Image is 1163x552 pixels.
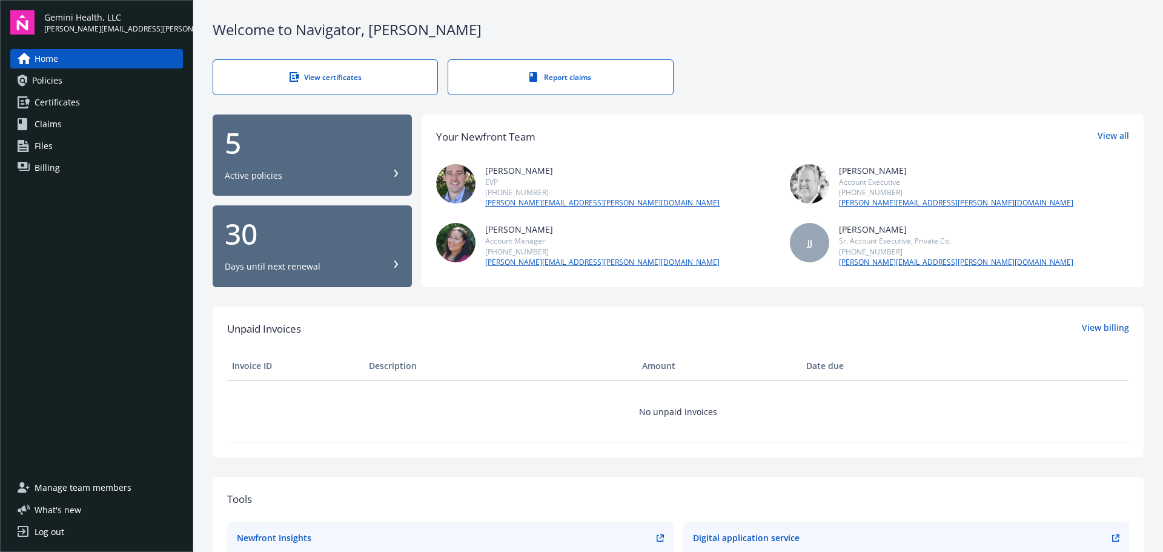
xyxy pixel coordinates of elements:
[839,187,1073,198] div: [PHONE_NUMBER]
[485,187,720,198] div: [PHONE_NUMBER]
[436,223,475,262] img: photo
[35,93,80,112] span: Certificates
[839,257,1073,268] a: [PERSON_NAME][EMAIL_ADDRESS][PERSON_NAME][DOMAIN_NAME]
[35,136,53,156] span: Files
[237,72,413,82] div: View certificates
[10,478,183,497] a: Manage team members
[790,164,829,204] img: photo
[839,223,1073,236] div: [PERSON_NAME]
[436,164,475,204] img: photo
[485,164,720,177] div: [PERSON_NAME]
[839,236,1073,246] div: Sr. Account Executive, Private Co.
[225,170,282,182] div: Active policies
[10,93,183,112] a: Certificates
[10,504,101,516] button: What's new
[839,164,1073,177] div: [PERSON_NAME]
[839,247,1073,257] div: [PHONE_NUMBER]
[693,531,800,544] div: Digital application service
[35,522,64,542] div: Log out
[237,531,311,544] div: Newfront Insights
[1098,129,1129,145] a: View all
[485,247,720,257] div: [PHONE_NUMBER]
[35,158,60,178] span: Billing
[225,261,320,273] div: Days until next renewal
[485,236,720,246] div: Account Manager
[485,177,720,187] div: EVP
[801,351,938,381] th: Date due
[225,128,400,158] div: 5
[32,71,62,90] span: Policies
[436,129,535,145] div: Your Newfront Team
[44,11,183,24] span: Gemini Health, LLC
[839,198,1073,208] a: [PERSON_NAME][EMAIL_ADDRESS][PERSON_NAME][DOMAIN_NAME]
[225,219,400,248] div: 30
[10,158,183,178] a: Billing
[227,381,1129,442] td: No unpaid invoices
[1082,321,1129,337] a: View billing
[10,115,183,134] a: Claims
[10,49,183,68] a: Home
[10,136,183,156] a: Files
[807,236,812,249] span: JJ
[448,59,673,95] a: Report claims
[227,351,364,381] th: Invoice ID
[35,49,58,68] span: Home
[213,205,412,287] button: 30Days until next renewal
[35,115,62,134] span: Claims
[44,24,183,35] span: [PERSON_NAME][EMAIL_ADDRESS][PERSON_NAME][DOMAIN_NAME]
[10,10,35,35] img: navigator-logo.svg
[227,491,1129,507] div: Tools
[213,59,438,95] a: View certificates
[10,71,183,90] a: Policies
[35,504,81,516] span: What ' s new
[637,351,801,381] th: Amount
[485,198,720,208] a: [PERSON_NAME][EMAIL_ADDRESS][PERSON_NAME][DOMAIN_NAME]
[44,10,183,35] button: Gemini Health, LLC[PERSON_NAME][EMAIL_ADDRESS][PERSON_NAME][DOMAIN_NAME]
[213,115,412,196] button: 5Active policies
[472,72,648,82] div: Report claims
[485,223,720,236] div: [PERSON_NAME]
[839,177,1073,187] div: Account Executive
[35,478,131,497] span: Manage team members
[213,19,1144,40] div: Welcome to Navigator , [PERSON_NAME]
[227,321,301,337] span: Unpaid Invoices
[364,351,637,381] th: Description
[485,257,720,268] a: [PERSON_NAME][EMAIL_ADDRESS][PERSON_NAME][DOMAIN_NAME]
